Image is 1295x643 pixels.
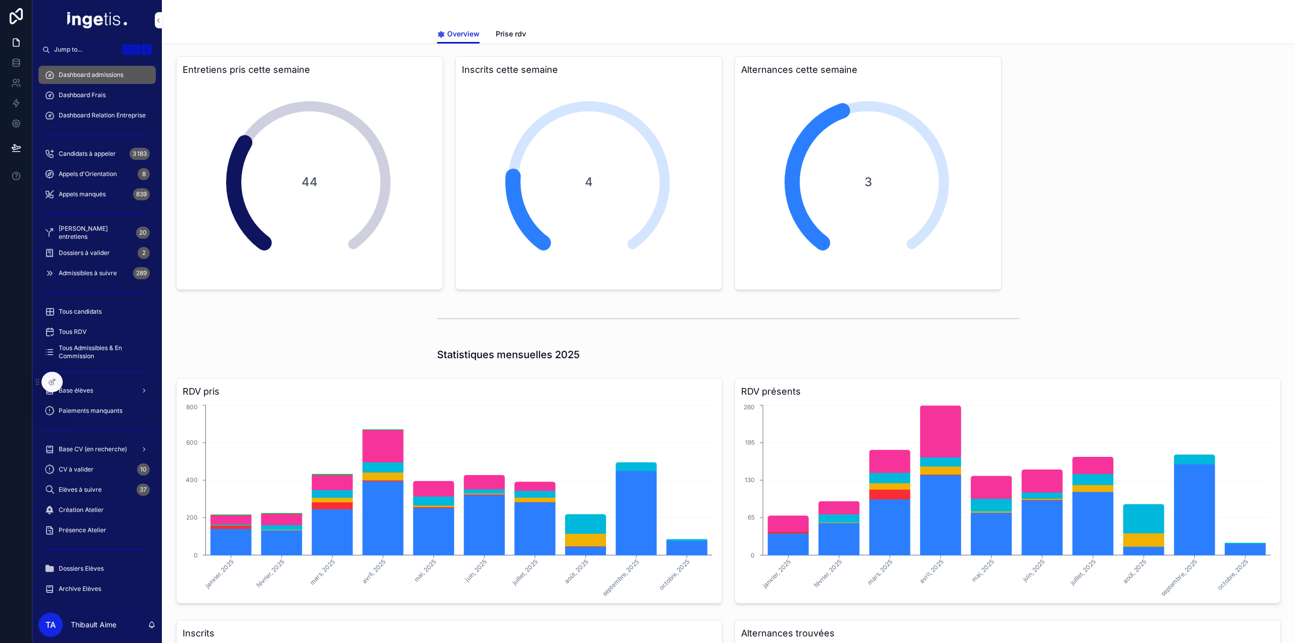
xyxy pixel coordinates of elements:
[38,501,156,519] a: Création Atelier
[143,46,151,54] span: K
[59,225,132,241] span: [PERSON_NAME] entretiens
[71,620,116,630] p: Thibault Aime
[834,174,902,190] span: 3
[59,387,93,395] span: Base élèves
[812,558,843,589] tspan: février, 2025
[600,558,640,597] tspan: septembre, 2025
[1121,558,1148,585] tspan: août, 2025
[59,407,122,415] span: Paiements manquants
[138,168,150,180] div: 8
[38,40,156,59] button: Jump to...CtrlK
[741,63,995,77] h3: Alternances cette semaine
[59,526,106,534] span: Présence Atelier
[59,445,127,453] span: Base CV (en recherche)
[38,343,156,361] a: Tous Admissibles & En Commission
[194,551,198,559] tspan: 0
[59,269,117,277] span: Admissibles à suivre
[137,463,150,476] div: 10
[59,344,146,360] span: Tous Admissibles & En Commission
[741,626,1274,640] h3: Alternances trouvées
[1216,558,1249,591] tspan: octobre, 2025
[308,558,336,586] tspan: mars, 2025
[38,165,156,183] a: Appels d'Orientation8
[67,12,127,28] img: App logo
[186,403,198,411] tspan: 800
[462,63,716,77] h3: Inscrits cette semaine
[38,580,156,598] a: Archive Elèves
[496,29,526,39] span: Prise rdv
[38,381,156,400] a: Base élèves
[122,45,141,55] span: Ctrl
[1068,558,1097,587] tspan: juillet, 2025
[38,402,156,420] a: Paiements manquants
[38,185,156,203] a: Appels manqués839
[59,565,104,573] span: Dossiers Elèves
[554,174,623,190] span: 4
[751,551,755,559] tspan: 0
[745,476,755,484] tspan: 130
[275,174,344,190] span: 44
[761,558,793,590] tspan: janvier, 2025
[38,264,156,282] a: Admissibles à suivre289
[38,66,156,84] a: Dashboard admissions
[129,148,150,160] div: 3 183
[59,328,87,336] span: Tous RDV
[38,521,156,539] a: Présence Atelier
[437,348,580,362] h1: Statistiques mensuelles 2025
[745,439,755,446] tspan: 195
[748,513,755,521] tspan: 65
[59,111,146,119] span: Dashboard Relation Entreprise
[59,190,106,198] span: Appels manqués
[59,585,101,593] span: Archive Elèves
[38,244,156,262] a: Dossiers à valider2
[741,384,1274,399] h3: RDV présents
[136,227,150,239] div: 20
[59,249,110,257] span: Dossiers à valider
[563,558,590,585] tspan: août, 2025
[183,626,716,640] h3: Inscrits
[54,46,118,54] span: Jump to...
[38,145,156,163] a: Candidats à appeler3 183
[38,224,156,242] a: [PERSON_NAME] entretiens20
[59,465,94,474] span: CV à valider
[38,86,156,104] a: Dashboard Frais
[510,558,539,587] tspan: juillet, 2025
[186,439,198,446] tspan: 600
[496,25,526,45] a: Prise rdv
[133,188,150,200] div: 839
[38,440,156,458] a: Base CV (en recherche)
[59,91,106,99] span: Dashboard Frais
[138,247,150,259] div: 2
[46,619,56,631] span: TA
[186,513,198,521] tspan: 200
[38,481,156,499] a: Elèves à suivre37
[1021,558,1046,583] tspan: juin, 2025
[186,476,198,484] tspan: 400
[183,403,716,597] div: chart
[32,59,162,607] div: scrollable content
[463,558,488,583] tspan: juin, 2025
[741,403,1274,597] div: chart
[38,303,156,321] a: Tous candidats
[59,506,104,514] span: Création Atelier
[658,558,691,591] tspan: octobre, 2025
[38,460,156,479] a: CV à valider10
[59,150,116,158] span: Candidats à appeler
[38,106,156,124] a: Dashboard Relation Entreprise
[437,25,480,44] a: Overview
[59,308,102,316] span: Tous candidats
[133,267,150,279] div: 289
[918,558,945,585] tspan: avril, 2025
[183,63,437,77] h3: Entretiens pris cette semaine
[59,486,102,494] span: Elèves à suivre
[866,558,894,586] tspan: mars, 2025
[360,558,387,585] tspan: avril, 2025
[1159,558,1198,597] tspan: septembre, 2025
[447,29,480,39] span: Overview
[412,558,438,583] tspan: mai, 2025
[137,484,150,496] div: 37
[59,71,123,79] span: Dashboard admissions
[38,560,156,578] a: Dossiers Elèves
[59,170,117,178] span: Appels d'Orientation
[744,403,755,411] tspan: 260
